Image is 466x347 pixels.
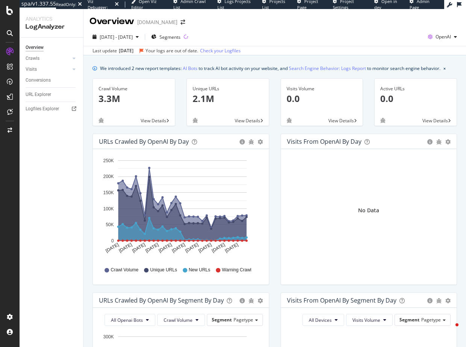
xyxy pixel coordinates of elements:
[159,34,181,40] span: Segments
[212,317,232,323] span: Segment
[26,15,77,23] div: Analytics
[249,139,254,145] div: bug
[445,298,451,303] div: gear
[100,64,440,72] div: We introduced 2 new report templates: to track AI bot activity on your website, and to monitor se...
[171,242,186,254] text: [DATE]
[137,18,178,26] div: [DOMAIN_NAME]
[287,85,357,92] div: Visits Volume
[358,207,379,214] div: No Data
[346,314,393,326] button: Visits Volume
[427,139,433,145] div: circle-info
[287,297,396,304] div: Visits from OpenAI By Segment By Day
[103,206,114,212] text: 100K
[287,138,361,145] div: Visits from OpenAI by day
[148,31,184,43] button: Segments
[249,298,254,303] div: bug
[26,76,51,84] div: Conversions
[399,317,419,323] span: Segment
[224,242,239,254] text: [DATE]
[111,238,114,244] text: 0
[131,242,146,254] text: [DATE]
[90,31,142,43] button: [DATE] - [DATE]
[352,317,380,323] span: Visits Volume
[26,65,37,73] div: Visits
[111,317,143,323] span: All Openai Bots
[26,105,78,113] a: Logfiles Explorer
[26,76,78,84] a: Conversions
[302,314,344,326] button: All Devices
[26,91,78,99] a: URL Explorer
[436,298,442,303] div: bug
[240,139,245,145] div: circle-info
[193,118,198,123] div: bug
[184,242,199,254] text: [DATE]
[436,33,451,40] span: OpenAI
[380,92,451,105] p: 0.0
[181,20,185,25] div: arrow-right-arrow-left
[99,92,169,105] p: 3.3M
[106,222,114,227] text: 50K
[103,334,114,339] text: 300K
[105,314,155,326] button: All Openai Bots
[141,117,166,124] span: View Details
[144,242,159,254] text: [DATE]
[26,91,51,99] div: URL Explorer
[445,139,451,145] div: gear
[189,267,210,273] span: New URLs
[287,92,357,105] p: 0.0
[99,138,189,145] div: URLs Crawled by OpenAI by day
[183,64,197,72] a: AI Bots
[234,317,253,323] span: Pagetype
[157,314,205,326] button: Crawl Volume
[26,105,59,113] div: Logfiles Explorer
[309,317,332,323] span: All Devices
[105,242,120,254] text: [DATE]
[99,118,104,123] div: bug
[119,47,134,54] div: [DATE]
[197,242,213,254] text: [DATE]
[103,174,114,180] text: 200K
[99,155,260,260] svg: A chart.
[422,117,448,124] span: View Details
[26,44,44,52] div: Overview
[93,64,457,72] div: info banner
[222,267,251,273] span: Warning Crawl
[328,117,354,124] span: View Details
[440,321,458,339] iframe: Intercom live chat
[380,85,451,92] div: Active URLs
[103,190,114,195] text: 150K
[240,298,245,303] div: circle-info
[118,242,133,254] text: [DATE]
[380,118,386,123] div: bug
[287,118,292,123] div: bug
[56,2,76,8] div: ReadOnly:
[158,242,173,254] text: [DATE]
[100,34,133,40] span: [DATE] - [DATE]
[26,44,78,52] a: Overview
[99,297,224,304] div: URLs Crawled by OpenAI By Segment By Day
[200,47,241,54] a: Check your Logfiles
[193,92,263,105] p: 2.1M
[90,15,134,28] div: Overview
[427,298,433,303] div: circle-info
[258,139,263,145] div: gear
[111,267,138,273] span: Crawl Volume
[93,47,241,54] div: Last update
[26,23,77,31] div: LogAnalyzer
[26,55,39,62] div: Crawls
[103,158,114,163] text: 250K
[289,64,366,72] a: Search Engine Behavior: Logs Report
[442,63,448,74] button: close banner
[26,55,70,62] a: Crawls
[193,85,263,92] div: Unique URLs
[26,65,70,73] a: Visits
[421,317,441,323] span: Pagetype
[146,47,198,54] div: Your logs are out of date.
[258,298,263,303] div: gear
[211,242,226,254] text: [DATE]
[150,267,177,273] span: Unique URLs
[436,139,442,145] div: bug
[425,31,460,43] button: OpenAI
[164,317,193,323] span: Crawl Volume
